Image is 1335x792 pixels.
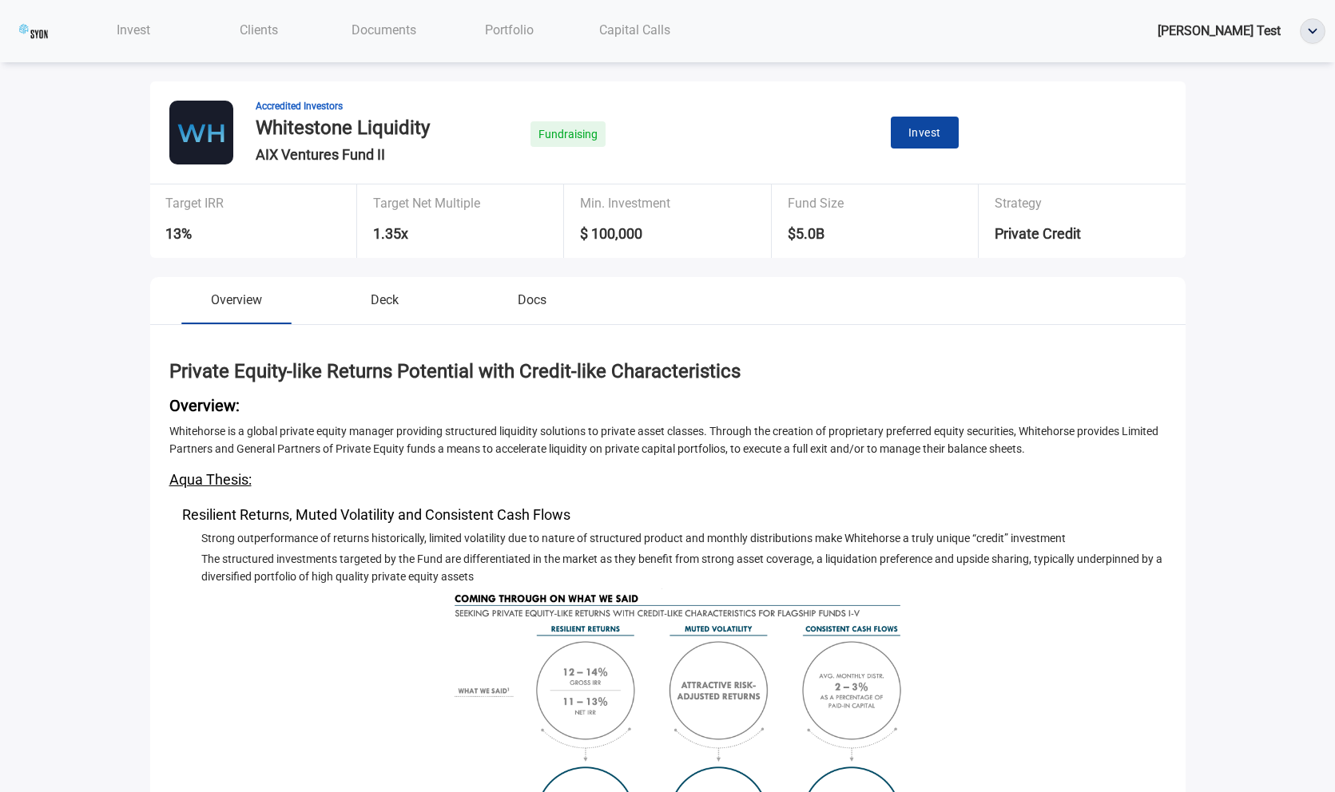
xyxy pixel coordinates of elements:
span: Invest [908,123,941,143]
div: 13 % [165,223,276,251]
a: Documents [321,14,447,46]
div: Target Net Multiple [373,191,541,223]
div: AIX Ventures Fund II [256,144,460,166]
span: The structured investments targeted by the Fund are differentiated in the market as they benefit ... [201,552,1162,583]
div: Min. Investment [580,191,758,223]
div: Target IRR [165,191,276,223]
u: Aqua Thesis: [169,471,252,488]
span: Strong outperformance of returns historically, limited volatility due to nature of structured pro... [201,532,1066,544]
div: Strategy [995,191,1154,223]
button: ellipse [1300,18,1325,44]
span: Resilient Returns, Muted Volatility and Consistent Cash Flows [182,504,1166,526]
div: Fundraising [530,117,606,151]
div: Fund Size [788,191,906,223]
span: Clients [240,22,278,38]
div: $ 100,000 [580,223,758,251]
span: Overview: [169,394,1166,418]
span: Portfolio [485,22,534,38]
img: updated-_k4QCCGx.png [19,17,48,46]
button: Docs [459,290,606,323]
span: Documents [352,22,416,38]
div: Accredited Investors [256,99,460,114]
button: Invest [891,117,959,149]
img: thamesville [169,101,233,164]
a: Invest [70,14,196,46]
a: Clients [196,14,321,46]
button: Overview [163,290,311,323]
div: Private Credit [995,223,1154,251]
span: Invest [117,22,150,38]
div: 1.35 x [373,223,541,251]
div: Private Equity-like Returns Potential with Credit-like Characteristics [169,357,1166,387]
button: Deck [311,290,459,323]
img: ellipse [1301,19,1325,43]
span: Capital Calls [599,22,670,38]
span: [PERSON_NAME] Test [1158,23,1281,38]
div: Whitestone Liquidity [256,113,460,144]
div: $ 5.0B [788,223,906,251]
p: Whitehorse is a global private equity manager providing structured liquidity solutions to private... [169,422,1166,457]
a: Capital Calls [572,14,697,46]
a: Portfolio [447,14,572,46]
